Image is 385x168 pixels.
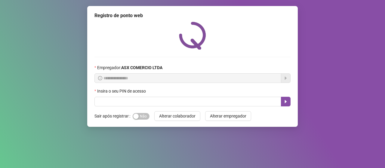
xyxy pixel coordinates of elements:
span: Alterar colaborador [159,113,196,119]
div: Registro de ponto web [94,12,291,19]
button: Alterar colaborador [154,111,200,121]
button: Alterar empregador [205,111,251,121]
strong: ASX COMERCIO LTDA [121,65,162,70]
label: Sair após registrar [94,111,133,121]
span: Empregador : [97,64,162,71]
img: QRPoint [179,22,206,50]
span: info-circle [98,76,102,80]
span: caret-right [283,99,288,104]
span: Alterar empregador [210,113,246,119]
label: Insira o seu PIN de acesso [94,88,150,94]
